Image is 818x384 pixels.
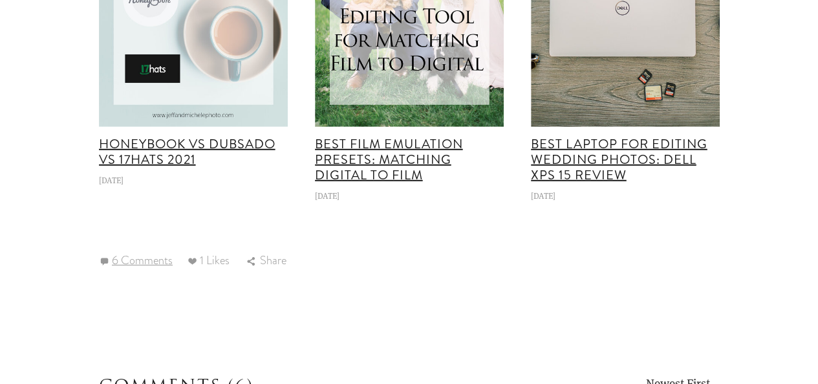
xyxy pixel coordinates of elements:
[99,174,124,186] time: [DATE]
[246,251,286,271] div: Share
[315,135,463,185] a: Best Film Emulation Presets: Matching Digital to Film
[531,190,555,201] time: [DATE]
[99,251,173,271] a: 6 Comments
[187,252,230,268] span: 1 Likes
[99,135,275,169] a: Honeybook vs Dubsado vs 17hats 2021
[315,190,339,201] time: [DATE]
[531,135,707,185] a: Best Laptop For Editing Wedding Photos: Dell XPS 15 Review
